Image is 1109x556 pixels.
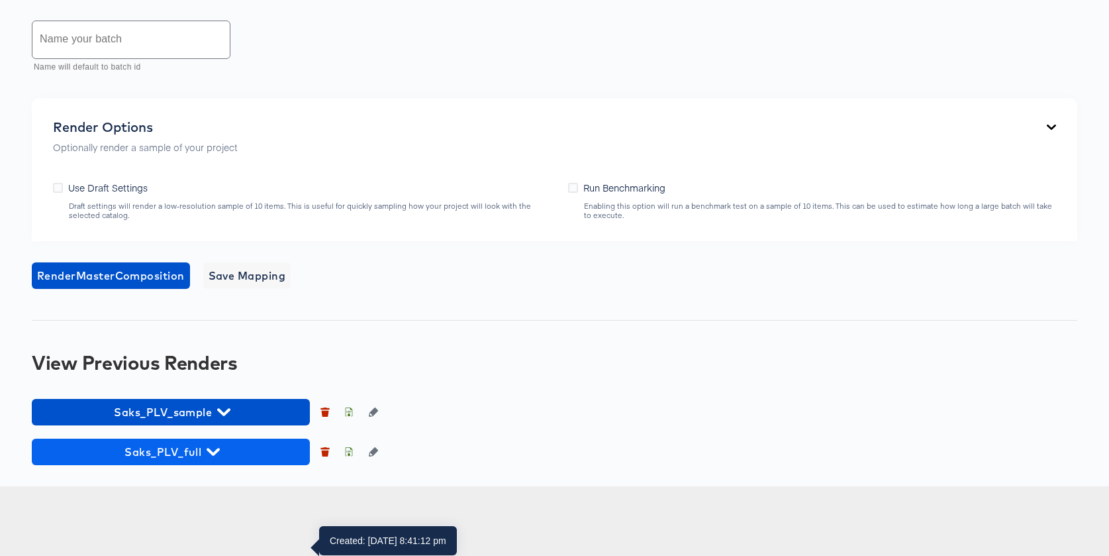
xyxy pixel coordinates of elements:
div: Draft settings will render a low-resolution sample of 10 items. This is useful for quickly sampli... [68,201,555,220]
button: Save Mapping [203,262,291,289]
button: RenderMasterComposition [32,262,190,289]
span: Run Benchmarking [583,181,665,194]
span: Render Master Composition [37,266,185,285]
p: Optionally render a sample of your project [53,140,238,154]
span: Use Draft Settings [68,181,148,194]
div: Render Options [53,119,238,135]
button: Saks_PLV_full [32,439,310,465]
span: Saks_PLV_full [38,443,303,461]
p: Name will default to batch id [34,61,221,74]
div: View Previous Renders [32,352,1077,373]
button: Saks_PLV_sample [32,399,310,425]
span: Saks_PLV_sample [38,403,303,421]
div: Enabling this option will run a benchmark test on a sample of 10 items. This can be used to estim... [583,201,1056,220]
span: Save Mapping [209,266,286,285]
